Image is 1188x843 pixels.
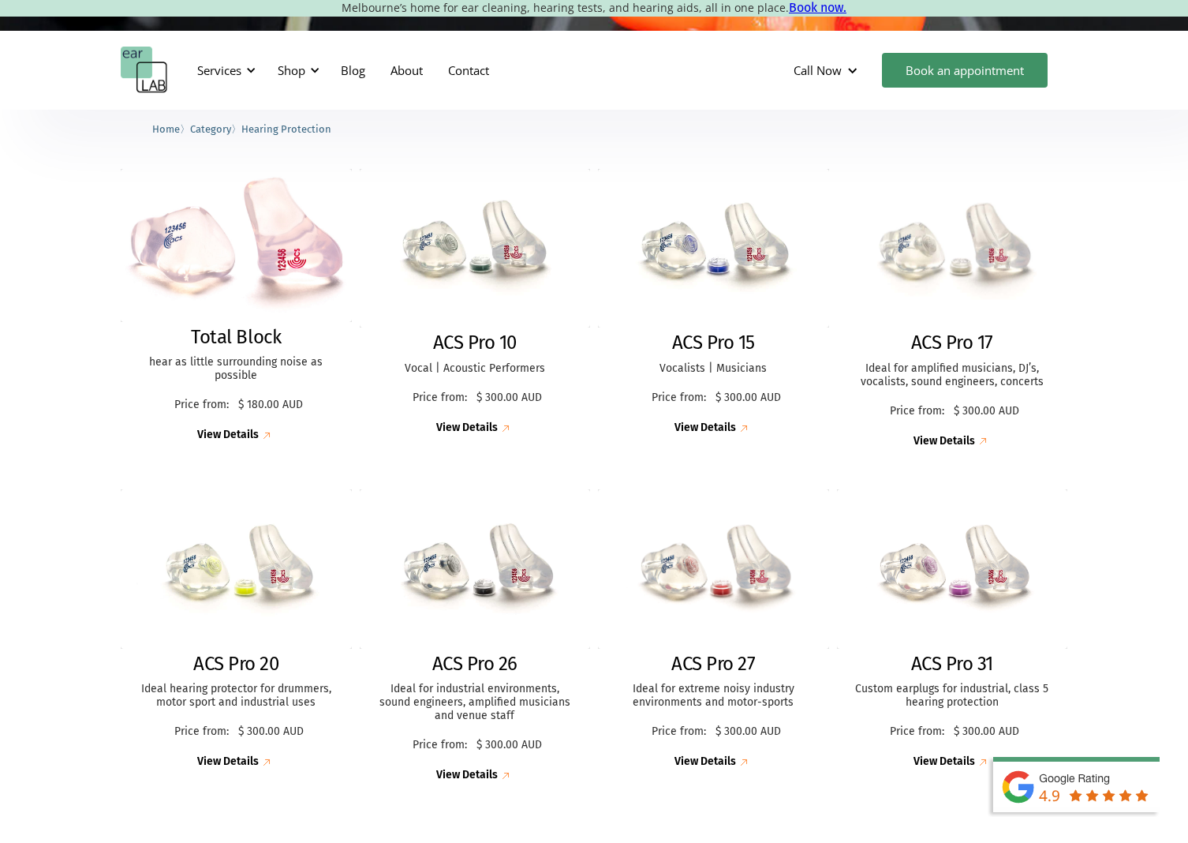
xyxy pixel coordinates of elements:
[882,53,1048,88] a: Book an appointment
[169,725,234,739] p: Price from:
[674,755,736,769] div: View Details
[837,489,1068,648] img: ACS Pro 31
[152,123,180,135] span: Home
[913,435,975,448] div: View Details
[598,489,829,648] img: ACS Pro 27
[197,429,259,442] div: View Details
[911,653,993,676] h2: ACS Pro 31
[190,121,241,137] li: 〉
[646,725,712,739] p: Price from:
[375,683,575,722] p: Ideal for industrial environments, sound engineers, amplified musicians and venue staff
[835,168,1069,329] img: ACS Pro 17
[170,399,234,412] p: Price from:
[190,121,231,136] a: Category
[433,332,517,354] h2: ACS Pro 10
[238,399,303,412] p: $ 180.00 AUD
[152,121,190,137] li: 〉
[136,683,336,710] p: Ideal hearing protector for drummers, motor sport and industrial uses
[378,47,435,93] a: About
[614,362,813,376] p: Vocalists | Musicians
[598,169,829,436] a: ACS Pro 15ACS Pro 15Vocalists | MusiciansPrice from:$ 300.00 AUDView Details
[476,739,542,752] p: $ 300.00 AUD
[837,169,1068,449] a: ACS Pro 17ACS Pro 17Ideal for amplified musicians, DJ’s, vocalists, sound engineers, concertsPric...
[715,392,781,405] p: $ 300.00 AUD
[197,62,241,78] div: Services
[913,755,975,769] div: View Details
[328,47,378,93] a: Blog
[360,489,591,783] a: ACS Pro 26ACS Pro 26Ideal for industrial environments, sound engineers, amplified musicians and v...
[375,362,575,376] p: Vocal | Acoustic Performers
[238,725,304,739] p: $ 300.00 AUD
[407,392,473,405] p: Price from:
[672,332,755,354] h2: ACS Pro 15
[884,725,950,739] p: Price from:
[853,683,1052,710] p: Custom earplugs for industrial, class 5 hearing protection
[121,169,352,322] img: Total Block
[432,653,517,676] h2: ACS Pro 26
[268,47,324,94] div: Shop
[436,769,498,782] div: View Details
[853,362,1052,389] p: Ideal for amplified musicians, DJ’s, vocalists, sound engineers, concerts
[436,421,498,435] div: View Details
[241,123,331,135] span: Hearing Protection
[614,683,813,710] p: Ideal for extreme noisy industry environments and motor-sports
[781,47,874,94] div: Call Now
[674,421,736,435] div: View Details
[837,489,1068,770] a: ACS Pro 31ACS Pro 31Custom earplugs for industrial, class 5 hearing protectionPrice from:$ 300.00...
[121,47,168,94] a: home
[191,326,281,349] h2: Total Block
[407,739,473,752] p: Price from:
[598,169,829,328] img: ACS Pro 15
[197,755,259,769] div: View Details
[954,725,1019,739] p: $ 300.00 AUD
[188,47,260,94] div: Services
[121,489,352,648] img: ACS Pro 20
[360,169,591,328] img: ACS Pro 10
[121,489,352,770] a: ACS Pro 20ACS Pro 20Ideal hearing protector for drummers, motor sport and industrial usesPrice fr...
[646,392,712,405] p: Price from:
[360,489,591,648] img: ACS Pro 26
[954,405,1019,418] p: $ 300.00 AUD
[598,489,829,770] a: ACS Pro 27ACS Pro 27Ideal for extreme noisy industry environments and motor-sportsPrice from:$ 30...
[360,169,591,436] a: ACS Pro 10ACS Pro 10Vocal | Acoustic PerformersPrice from:$ 300.00 AUDView Details
[152,121,180,136] a: Home
[476,392,542,405] p: $ 300.00 AUD
[136,356,336,383] p: hear as little surrounding noise as possible
[435,47,502,93] a: Contact
[794,62,842,78] div: Call Now
[193,653,278,676] h2: ACS Pro 20
[241,121,331,136] a: Hearing Protection
[190,123,231,135] span: Category
[671,653,755,676] h2: ACS Pro 27
[715,725,781,739] p: $ 300.00 AUD
[121,169,352,444] a: Total BlockTotal Blockhear as little surrounding noise as possiblePrice from:$ 180.00 AUDView Det...
[911,332,993,354] h2: ACS Pro 17
[278,62,305,78] div: Shop
[884,405,950,418] p: Price from:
